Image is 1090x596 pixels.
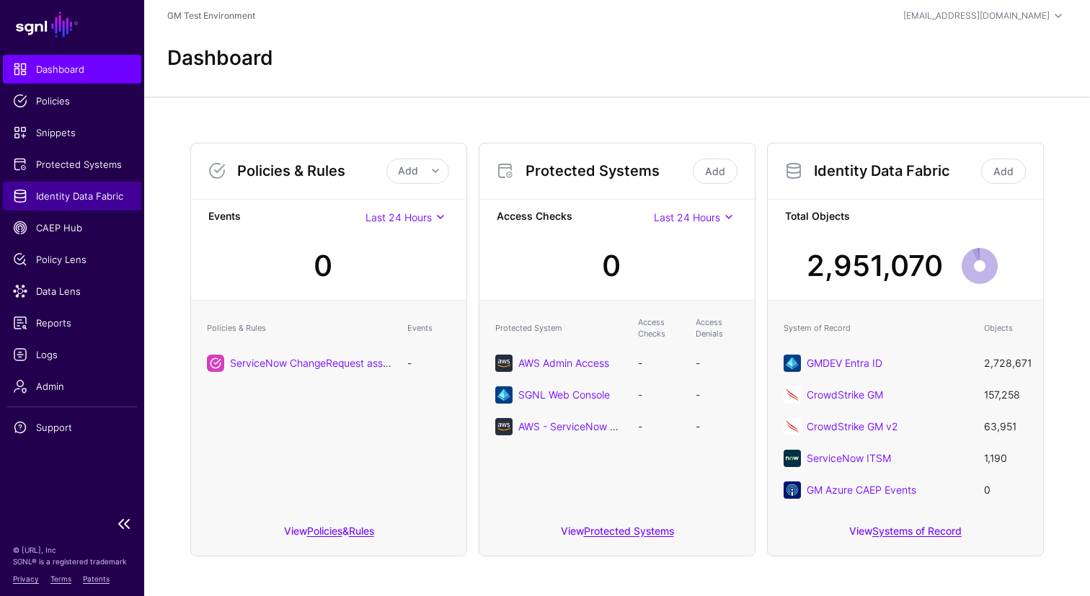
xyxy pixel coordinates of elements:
[688,379,746,411] td: -
[602,244,621,288] div: 0
[50,574,71,583] a: Terms
[488,309,631,347] th: Protected System
[400,347,458,379] td: -
[654,211,720,223] span: Last 24 Hours
[398,164,418,177] span: Add
[13,125,131,140] span: Snippets
[3,372,141,401] a: Admin
[631,379,688,411] td: -
[13,157,131,172] span: Protected Systems
[3,86,141,115] a: Policies
[479,515,755,556] div: View
[3,150,141,179] a: Protected Systems
[784,418,801,435] img: svg+xml;base64,PHN2ZyB3aWR0aD0iNjQiIGhlaWdodD0iNjQiIHZpZXdCb3g9IjAgMCA2NCA2NCIgZmlsbD0ibm9uZSIgeG...
[807,484,916,496] a: GM Azure CAEP Events
[13,252,131,267] span: Policy Lens
[495,355,513,372] img: svg+xml;base64,PHN2ZyB3aWR0aD0iNjQiIGhlaWdodD0iNjQiIHZpZXdCb3g9IjAgMCA2NCA2NCIgZmlsbD0ibm9uZSIgeG...
[83,574,110,583] a: Patents
[807,244,943,288] div: 2,951,070
[495,386,513,404] img: svg+xml;base64,PHN2ZyB3aWR0aD0iNjQiIGhlaWdodD0iNjQiIHZpZXdCb3g9IjAgMCA2NCA2NCIgZmlsbD0ibm9uZSIgeG...
[784,355,801,372] img: svg+xml;base64,PHN2ZyB3aWR0aD0iNjQiIGhlaWdodD0iNjQiIHZpZXdCb3g9IjAgMCA2NCA2NCIgZmlsbD0ibm9uZSIgeG...
[13,316,131,330] span: Reports
[784,386,801,404] img: svg+xml;base64,PHN2ZyB3aWR0aD0iNjQiIGhlaWdodD0iNjQiIHZpZXdCb3g9IjAgMCA2NCA2NCIgZmlsbD0ibm9uZSIgeG...
[13,556,131,567] p: SGNL® is a registered trademark
[495,418,513,435] img: svg+xml;base64,PHN2ZyB3aWR0aD0iNjQiIGhlaWdodD0iNjQiIHZpZXdCb3g9IjAgMCA2NCA2NCIgZmlsbD0ibm9uZSIgeG...
[230,357,462,369] a: ServiceNow ChangeRequest assigned and Active
[3,182,141,210] a: Identity Data Fabric
[977,379,1034,411] td: 157,258
[307,525,342,537] a: Policies
[497,208,654,226] strong: Access Checks
[13,62,131,76] span: Dashboard
[693,159,737,184] a: Add
[784,450,801,467] img: svg+xml;base64,PHN2ZyB3aWR0aD0iNjQiIGhlaWdodD0iNjQiIHZpZXdCb3g9IjAgMCA2NCA2NCIgZmlsbD0ibm9uZSIgeG...
[13,221,131,235] span: CAEP Hub
[13,94,131,108] span: Policies
[518,388,610,401] a: SGNL Web Console
[365,211,432,223] span: Last 24 Hours
[3,213,141,242] a: CAEP Hub
[518,357,609,369] a: AWS Admin Access
[13,574,39,583] a: Privacy
[981,159,1026,184] a: Add
[776,309,977,347] th: System of Record
[200,309,400,347] th: Policies & Rules
[349,525,374,537] a: Rules
[807,357,882,369] a: GMDEV Entra ID
[400,309,458,347] th: Events
[13,420,131,435] span: Support
[3,245,141,274] a: Policy Lens
[208,208,365,226] strong: Events
[584,525,674,537] a: Protected Systems
[768,515,1043,556] div: View
[3,118,141,147] a: Snippets
[631,309,688,347] th: Access Checks
[191,515,466,556] div: View &
[237,162,386,179] h3: Policies & Rules
[9,9,136,40] a: SGNL
[807,452,891,464] a: ServiceNow ITSM
[688,411,746,442] td: -
[13,379,131,393] span: Admin
[526,162,690,179] h3: Protected Systems
[631,411,688,442] td: -
[3,340,141,369] a: Logs
[13,189,131,203] span: Identity Data Fabric
[903,9,1050,22] div: [EMAIL_ADDRESS][DOMAIN_NAME]
[688,309,746,347] th: Access Denials
[13,284,131,298] span: Data Lens
[872,525,962,537] a: Systems of Record
[977,347,1034,379] td: 2,728,671
[3,277,141,306] a: Data Lens
[518,420,683,432] a: AWS - ServiceNow CR Role Access
[167,10,255,21] a: GM Test Environment
[814,162,978,179] h3: Identity Data Fabric
[785,208,1026,226] strong: Total Objects
[977,442,1034,474] td: 1,190
[977,309,1034,347] th: Objects
[977,474,1034,506] td: 0
[807,420,898,432] a: CrowdStrike GM v2
[314,244,332,288] div: 0
[13,347,131,362] span: Logs
[167,46,273,71] h2: Dashboard
[977,411,1034,442] td: 63,951
[631,347,688,379] td: -
[13,544,131,556] p: © [URL], Inc
[688,347,746,379] td: -
[3,308,141,337] a: Reports
[807,388,883,401] a: CrowdStrike GM
[3,55,141,84] a: Dashboard
[784,481,801,499] img: svg+xml;base64,PHN2ZyB3aWR0aD0iNjQiIGhlaWdodD0iNjQiIHZpZXdCb3g9IjAgMCA2NCA2NCIgZmlsbD0ibm9uZSIgeG...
